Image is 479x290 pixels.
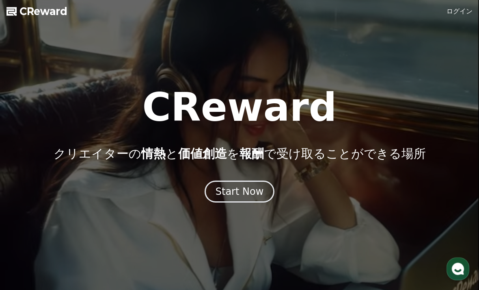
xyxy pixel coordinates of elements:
span: 報酬 [239,146,264,161]
span: 情熱 [141,146,166,161]
a: CReward [6,5,67,18]
a: Settings [105,222,156,243]
a: ログイン [447,7,473,16]
span: Home [21,235,35,241]
p: クリエイターの と を で受け取ることができる場所 [54,146,426,161]
span: Settings [120,235,140,241]
a: Start Now [205,189,275,196]
a: Home [2,222,54,243]
span: Messages [67,235,91,242]
h1: CReward [142,88,337,127]
div: Start Now [216,185,264,198]
span: 価値創造 [178,146,227,161]
a: Messages [54,222,105,243]
span: CReward [19,5,67,18]
button: Start Now [205,181,275,203]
